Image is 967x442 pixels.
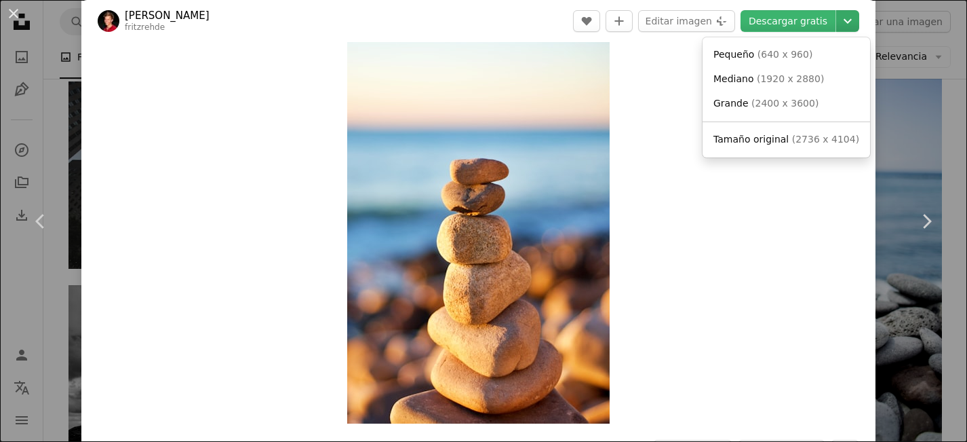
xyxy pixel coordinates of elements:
[836,10,859,32] button: Elegir el tamaño de descarga
[713,73,754,84] span: Mediano
[713,49,754,60] span: Pequeño
[713,134,789,145] span: Tamaño original
[751,98,818,109] span: ( 2400 x 3600 )
[757,49,813,60] span: ( 640 x 960 )
[757,73,824,84] span: ( 1920 x 2880 )
[792,134,859,145] span: ( 2736 x 4104 )
[713,98,749,109] span: Grande
[703,37,870,158] div: Elegir el tamaño de descarga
